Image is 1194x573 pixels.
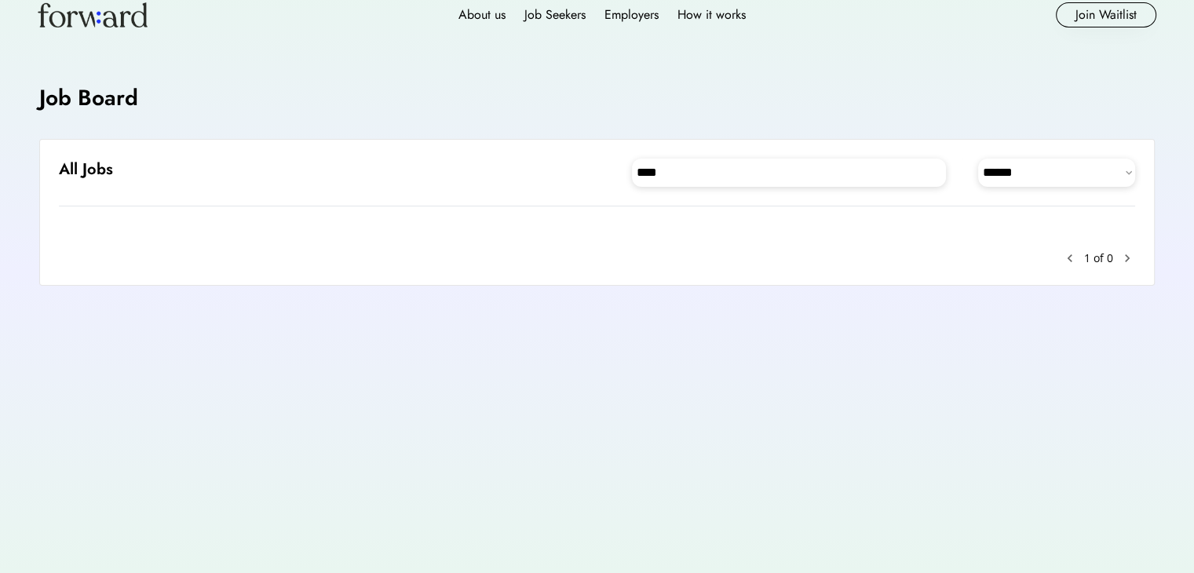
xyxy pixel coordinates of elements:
[604,5,659,24] div: Employers
[458,5,506,24] div: About us
[1084,250,1113,266] div: 1 of 0
[1119,250,1135,266] button: chevron_right
[59,159,113,181] h6: All Jobs
[39,82,138,113] h4: Job Board
[677,5,746,24] div: How it works
[38,2,148,27] img: Forward logo
[1062,250,1078,266] button: keyboard_arrow_left
[524,5,586,24] div: Job Seekers
[1056,2,1156,27] button: Join Waitlist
